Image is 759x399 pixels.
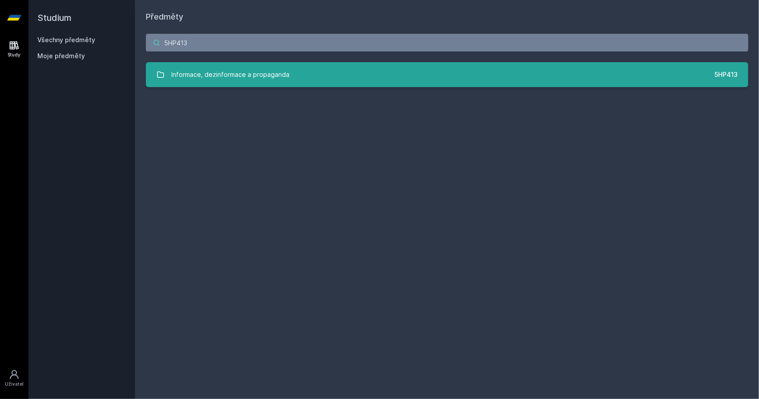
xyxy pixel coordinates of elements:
[2,365,27,392] a: Uživatel
[146,11,748,23] h1: Předměty
[715,70,738,79] div: 5HP413
[37,36,95,44] a: Všechny předměty
[146,34,748,52] input: Název nebo ident předmětu…
[172,66,290,84] div: Informace, dezinformace a propaganda
[37,52,85,60] span: Moje předměty
[5,381,24,387] div: Uživatel
[146,62,748,87] a: Informace, dezinformace a propaganda 5HP413
[2,36,27,63] a: Study
[8,52,21,58] div: Study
